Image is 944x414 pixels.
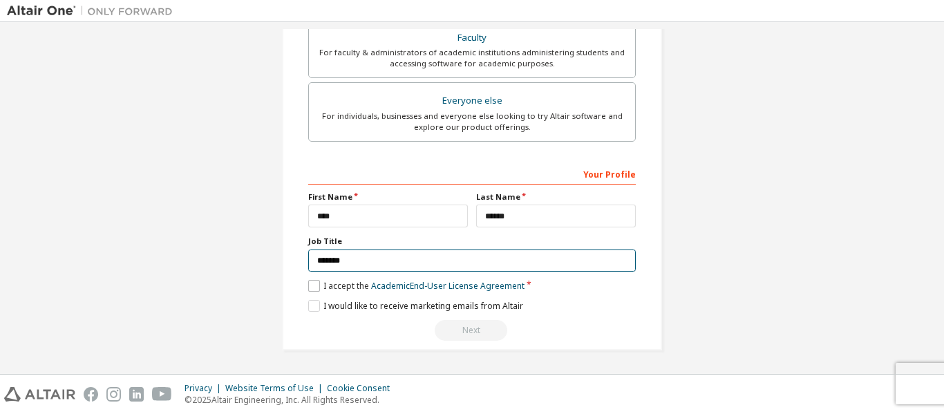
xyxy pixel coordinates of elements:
a: Academic End-User License Agreement [371,280,525,292]
p: © 2025 Altair Engineering, Inc. All Rights Reserved. [185,394,398,406]
img: youtube.svg [152,387,172,402]
img: instagram.svg [106,387,121,402]
label: Job Title [308,236,636,247]
img: altair_logo.svg [4,387,75,402]
img: linkedin.svg [129,387,144,402]
label: First Name [308,191,468,203]
div: Privacy [185,383,225,394]
div: For individuals, businesses and everyone else looking to try Altair software and explore our prod... [317,111,627,133]
div: Faculty [317,28,627,48]
div: Everyone else [317,91,627,111]
label: Last Name [476,191,636,203]
div: Cookie Consent [327,383,398,394]
img: Altair One [7,4,180,18]
div: Website Terms of Use [225,383,327,394]
label: I would like to receive marketing emails from Altair [308,300,523,312]
label: I accept the [308,280,525,292]
div: Read and acccept EULA to continue [308,320,636,341]
div: For faculty & administrators of academic institutions administering students and accessing softwa... [317,47,627,69]
img: facebook.svg [84,387,98,402]
div: Your Profile [308,162,636,185]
